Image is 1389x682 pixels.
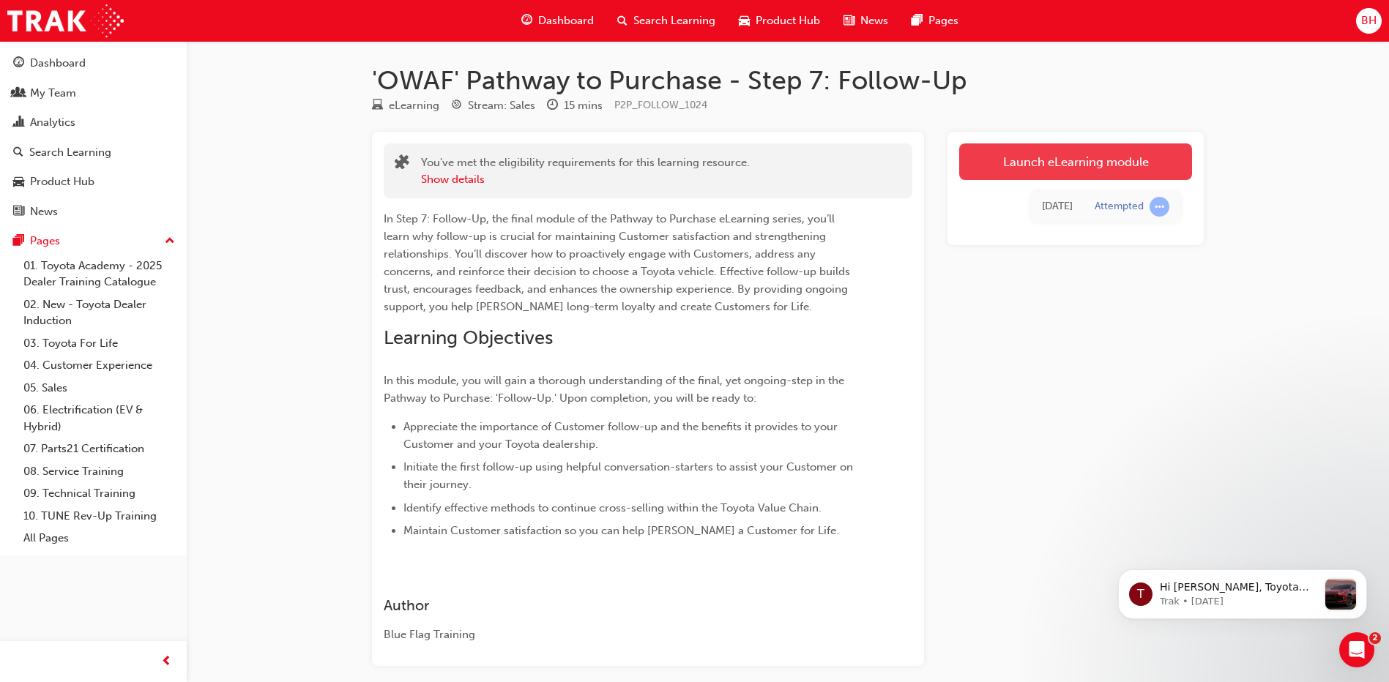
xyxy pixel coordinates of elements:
[1339,632,1374,667] iframe: Intercom live chat
[13,146,23,160] span: search-icon
[13,87,24,100] span: people-icon
[633,12,715,29] span: Search Learning
[900,6,970,36] a: pages-iconPages
[13,176,24,189] span: car-icon
[1356,8,1382,34] button: BH
[6,109,181,136] a: Analytics
[13,235,24,248] span: pages-icon
[468,97,535,114] div: Stream: Sales
[6,228,181,255] button: Pages
[18,332,181,355] a: 03. Toyota For Life
[606,6,727,36] a: search-iconSearch Learning
[421,154,750,187] div: You've met the eligibility requirements for this learning resource.
[18,377,181,400] a: 05. Sales
[1369,632,1381,644] span: 2
[30,233,60,250] div: Pages
[739,12,750,30] span: car-icon
[7,4,124,37] img: Trak
[860,12,888,29] span: News
[6,80,181,107] a: My Team
[617,12,628,30] span: search-icon
[165,232,175,251] span: up-icon
[18,399,181,438] a: 06. Electrification (EV & Hybrid)
[384,374,847,405] span: In this module, you will gain a thorough understanding of the final, yet ongoing-step in the Path...
[564,97,603,114] div: 15 mins
[6,198,181,225] a: News
[384,597,860,614] h3: Author
[727,6,832,36] a: car-iconProduct Hub
[403,420,841,451] span: Appreciate the importance of Customer follow-up and the benefits it provides to your Customer and...
[451,100,462,113] span: target-icon
[18,293,181,332] a: 02. New - Toyota Dealer Induction
[844,12,854,30] span: news-icon
[6,168,181,195] a: Product Hub
[403,524,839,537] span: Maintain Customer satisfaction so you can help [PERSON_NAME] a Customer for Life.
[389,97,439,114] div: eLearning
[384,212,853,313] span: In Step 7: Follow-Up, the final module of the Pathway to Purchase eLearning series, you’ll learn ...
[547,97,603,115] div: Duration
[959,143,1192,180] a: Launch eLearning module
[18,354,181,377] a: 04. Customer Experience
[30,85,76,102] div: My Team
[30,173,94,190] div: Product Hub
[18,527,181,550] a: All Pages
[510,6,606,36] a: guage-iconDashboard
[29,144,111,161] div: Search Learning
[912,12,923,30] span: pages-icon
[18,438,181,460] a: 07. Parts21 Certification
[403,460,856,491] span: Initiate the first follow-up using helpful conversation-starters to assist your Customer on their...
[384,326,553,349] span: Learning Objectives
[1096,540,1389,642] iframe: Intercom notifications message
[1150,197,1169,217] span: learningRecordVerb_ATTEMPT-icon
[403,501,822,514] span: Identify effective methods to continue cross-selling within the Toyota Value Chain.
[395,156,409,173] span: puzzle-icon
[1095,200,1144,214] div: Attempted
[614,99,707,111] span: Learning resource code
[18,505,181,528] a: 10. TUNE Rev-Up Training
[6,47,181,228] button: DashboardMy TeamAnalyticsSearch LearningProduct HubNews
[756,12,820,29] span: Product Hub
[13,116,24,130] span: chart-icon
[451,97,535,115] div: Stream
[18,255,181,293] a: 01. Toyota Academy - 2025 Dealer Training Catalogue
[832,6,900,36] a: news-iconNews
[30,55,86,72] div: Dashboard
[421,171,485,188] button: Show details
[6,50,181,77] a: Dashboard
[30,114,75,131] div: Analytics
[538,12,594,29] span: Dashboard
[372,97,439,115] div: Type
[13,57,24,70] span: guage-icon
[18,482,181,505] a: 09. Technical Training
[521,12,532,30] span: guage-icon
[547,100,558,113] span: clock-icon
[30,203,58,220] div: News
[1042,198,1073,215] div: Fri Aug 22 2025 14:05:04 GMT+1000 (Australian Eastern Standard Time)
[372,100,383,113] span: learningResourceType_ELEARNING-icon
[18,460,181,483] a: 08. Service Training
[13,206,24,219] span: news-icon
[384,626,860,643] div: Blue Flag Training
[372,64,1204,97] h1: 'OWAF' Pathway to Purchase - Step 7: Follow-Up
[161,653,172,671] span: prev-icon
[928,12,958,29] span: Pages
[6,139,181,166] a: Search Learning
[1361,12,1377,29] span: BH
